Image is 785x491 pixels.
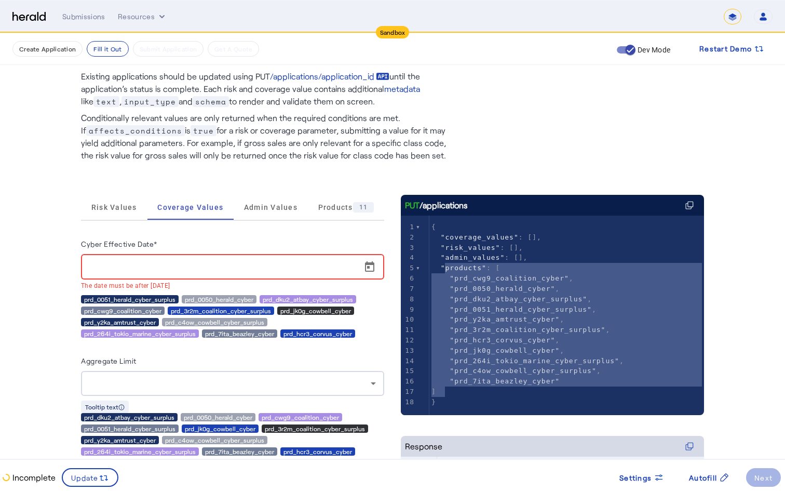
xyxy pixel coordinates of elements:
[81,280,384,291] mat-error: The date must be after [DATE]
[431,223,436,231] span: {
[191,125,216,136] span: true
[431,336,560,344] span: ,
[431,367,601,375] span: ,
[431,244,523,251] span: : [],
[91,204,137,211] span: Risk Values
[401,356,416,366] div: 14
[450,285,555,293] span: "prd_0050_herald_cyber"
[182,424,259,433] div: prd_jk0g_cowbell_cyber
[277,307,354,315] div: prd_jk0g_cowbell_cyber
[81,307,165,315] div: prd_cwg9_coalition_cyber
[401,335,416,346] div: 12
[81,70,455,108] p: Existing applications should be updated using PUT until the application’s status is complete. Eac...
[450,347,560,354] span: "prd_jk0g_cowbell_cyber"
[401,294,416,304] div: 8
[405,199,468,211] div: /applications
[353,202,374,213] div: 11
[401,222,416,232] div: 1
[262,424,368,433] div: prd_3r2m_coalition_cyber_surplus
[86,125,185,136] span: affects_conditions
[401,253,416,263] div: 4
[384,83,420,95] a: metadata
[162,318,267,326] div: prd_c4ow_cowbell_cyber_surplus
[431,233,542,241] span: : [],
[450,274,569,282] span: "prd_cwg9_coalition_cyber"
[181,413,255,421] div: prd_0050_herald_cyber
[81,240,157,248] label: Cyber Effective Date*
[62,11,105,22] div: Submissions
[401,304,416,315] div: 9
[611,468,672,487] button: Settings
[81,447,199,456] div: prd_264i_tokio_marine_cyber_surplus
[431,254,527,261] span: : [],
[681,468,738,487] button: Autofill
[81,318,159,326] div: prd_y2ka_amtrust_cyber
[121,96,179,107] span: input_type
[401,346,416,356] div: 13
[691,39,773,58] button: Restart Demo
[12,41,83,57] button: Create Application
[168,307,274,315] div: prd_3r2m_coalition_cyber_surplus
[81,356,137,365] label: Aggregate Limit
[401,263,416,273] div: 5
[401,325,416,335] div: 11
[441,233,519,241] span: "coverage_values"
[431,285,560,293] span: ,
[431,347,564,354] span: ,
[202,447,277,456] div: prd_7ita_beazley_cyber
[81,424,179,433] div: prd_0051_herald_cyber_surplus
[10,471,56,484] p: Incomplete
[71,472,99,483] span: Update
[259,413,342,421] div: prd_cwg9_coalition_cyber
[81,413,178,421] div: prd_dku2_atbay_cyber_surplus
[450,357,619,365] span: "prd_264i_tokio_marine_cyber_surplus"
[689,472,717,483] span: Autofill
[441,264,486,272] span: "products"
[270,70,389,83] a: /applications/application_id
[431,306,597,313] span: ,
[357,255,382,280] button: Open calendar
[431,295,592,303] span: ,
[450,367,596,375] span: "prd_c4ow_cowbell_cyber_surplus"
[450,306,592,313] span: "prd_0051_herald_cyber_surplus"
[81,401,129,413] div: Tooltip text
[431,264,500,272] span: : [
[401,314,416,325] div: 10
[431,315,564,323] span: ,
[202,329,277,338] div: prd_7ita_beazley_cyber
[280,329,355,338] div: prd_hcr3_corvus_cyber
[157,204,223,211] span: Coverage Values
[208,41,259,57] button: Get A Quote
[81,108,455,162] p: Conditionally relevant values are only returned when the required conditions are met. If is for a...
[619,472,652,483] span: Settings
[450,315,560,323] span: "prd_y2ka_amtrust_cyber"
[450,326,605,334] span: "prd_3r2m_coalition_cyber_surplus"
[401,397,416,407] div: 18
[244,204,297,211] span: Admin Values
[431,388,436,395] span: ]
[81,436,159,444] div: prd_y2ka_amtrust_cyber
[401,273,416,284] div: 6
[12,12,46,22] img: Herald Logo
[193,96,229,107] span: schema
[405,199,419,211] span: PUT
[431,357,624,365] span: ,
[431,398,436,406] span: }
[62,468,118,487] button: Update
[405,440,442,453] div: Response
[699,43,752,55] span: Restart Demo
[441,244,500,251] span: "risk_values"
[118,11,167,22] button: Resources dropdown menu
[93,96,119,107] span: text
[635,45,670,55] label: Dev Mode
[431,274,574,282] span: ,
[441,254,505,261] span: "admin_values"
[450,336,555,344] span: "prd_hcr3_corvus_cyber"
[401,376,416,387] div: 16
[133,41,204,57] button: Submit Application
[450,295,587,303] span: "prd_dku2_atbay_cyber_surplus"
[401,284,416,294] div: 7
[162,436,267,444] div: prd_c4ow_cowbell_cyber_surplus
[376,26,410,38] div: Sandbox
[182,295,256,303] div: prd_0050_herald_cyber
